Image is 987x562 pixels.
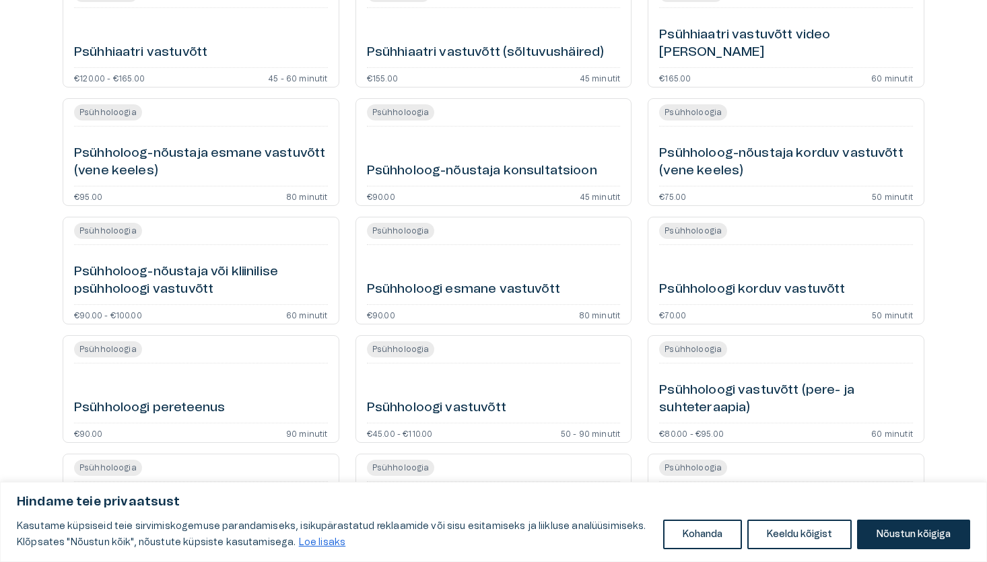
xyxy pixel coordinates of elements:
span: Psühholoogia [367,341,435,357]
h6: Psühholoog-nõustaja esmane vastuvõtt (vene keeles) [74,145,328,180]
span: Psühholoogia [659,341,727,357]
p: 80 minutit [286,192,328,200]
h6: Psühhiaatri vastuvõtt (sõltuvushäired) [367,44,605,62]
span: Psühholoogia [659,223,727,239]
a: Open service booking details [63,335,339,443]
p: €90.00 - €100.00 [74,310,142,318]
h6: Psühholoogi pereteenus [74,399,225,417]
h6: Psühhiaatri vastuvõtt [74,44,207,62]
p: 45 - 60 minutit [268,73,328,81]
p: €165.00 [659,73,691,81]
span: Psühholoogia [367,460,435,476]
p: 80 minutit [579,310,621,318]
h6: Psühholoog-nõustaja või kliinilise psühholoogi vastuvõtt [74,263,328,299]
button: Kohanda [663,520,742,549]
a: Open service booking details [355,217,632,324]
a: Open service booking details [648,217,924,324]
p: 60 minutit [871,73,913,81]
p: Hindame teie privaatsust [17,494,970,510]
p: Kasutame küpsiseid teie sirvimiskogemuse parandamiseks, isikupärastatud reklaamide või sisu esita... [17,518,653,551]
span: Psühholoogia [74,223,142,239]
span: Help [69,11,89,22]
span: Psühholoogia [367,104,435,120]
button: Nõustun kõigiga [857,520,970,549]
h6: Psühholoogi esmane vastuvõtt [367,281,560,299]
p: 60 minutit [286,310,328,318]
p: €155.00 [367,73,398,81]
span: Psühholoogia [74,341,142,357]
a: Open service booking details [648,98,924,206]
a: Open service booking details [648,454,924,561]
a: Open service booking details [355,454,632,561]
h6: Psühholoog-nõustaja korduv vastuvõtt (vene keeles) [659,145,913,180]
p: 50 - 90 minutit [561,429,621,437]
a: Open service booking details [63,454,339,561]
h6: Psühholoogi vastuvõtt [367,399,506,417]
span: Psühholoogia [659,104,727,120]
h6: Psühholoogi vastuvõtt (pere- ja suhteteraapia) [659,382,913,417]
h6: Psühhiaatri vastuvõtt video [PERSON_NAME] [659,26,913,62]
p: €120.00 - €165.00 [74,73,145,81]
p: 90 minutit [286,429,328,437]
button: Keeldu kõigist [747,520,852,549]
p: €95.00 [74,192,102,200]
p: €80.00 - €95.00 [659,429,724,437]
span: Psühholoogia [74,104,142,120]
p: 45 minutit [580,192,621,200]
p: €90.00 [74,429,102,437]
p: 45 minutit [580,73,621,81]
h6: Psühholoog-nõustaja konsultatsioon [367,162,597,180]
p: 60 minutit [871,429,913,437]
p: €70.00 [659,310,686,318]
span: Psühholoogia [367,223,435,239]
p: €90.00 [367,310,395,318]
span: Psühholoogia [659,460,727,476]
a: Open service booking details [63,98,339,206]
p: 50 minutit [872,192,913,200]
span: Psühholoogia [74,460,142,476]
p: €75.00 [659,192,686,200]
a: Open service booking details [355,98,632,206]
a: Loe lisaks [298,537,347,548]
p: 50 minutit [872,310,913,318]
h6: Psühholoogi korduv vastuvõtt [659,281,845,299]
p: €90.00 [367,192,395,200]
p: €45.00 - €110.00 [367,429,433,437]
a: Open service booking details [63,217,339,324]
